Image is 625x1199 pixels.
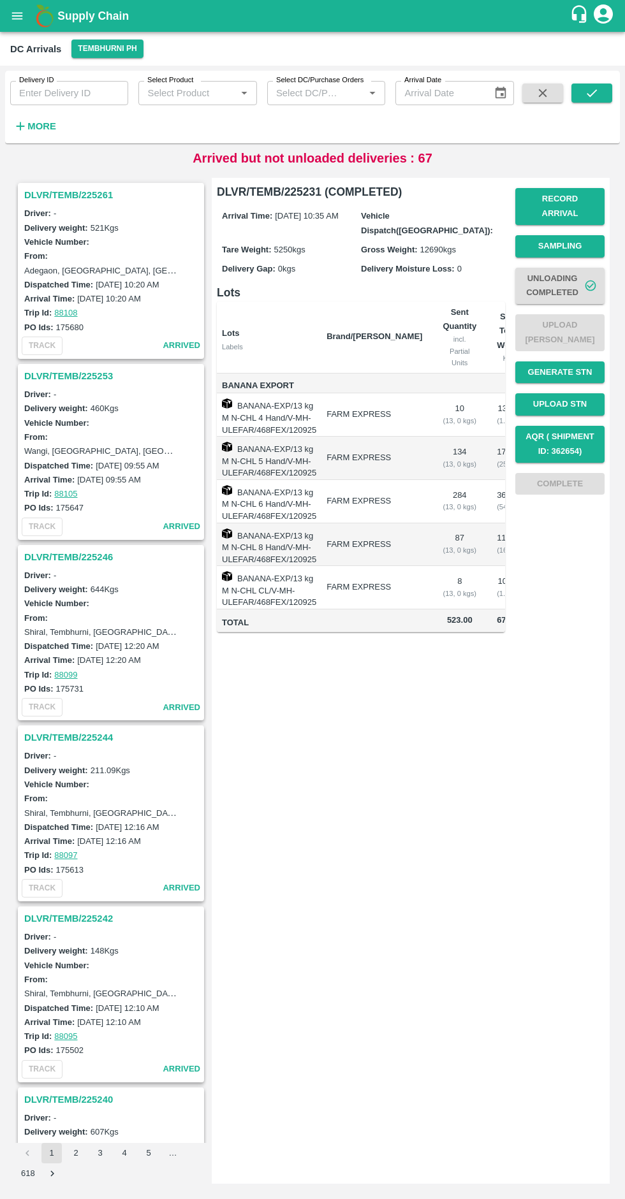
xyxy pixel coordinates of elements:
[24,1031,52,1041] label: Trip Id:
[24,265,421,275] label: Adegaon, [GEOGRAPHIC_DATA], [GEOGRAPHIC_DATA], [GEOGRAPHIC_DATA], [GEOGRAPHIC_DATA]
[193,149,432,168] p: Arrived but not unloaded deliveries : 67
[24,599,89,608] label: Vehicle Number:
[54,932,56,941] span: -
[487,480,531,523] td: 3692 kg
[24,549,202,565] h3: DLVR/TEMB/225246
[54,670,77,679] a: 88099
[71,40,143,58] button: Select DC
[24,910,202,927] h3: DLVR/TEMB/225242
[10,41,61,57] div: DC Arrivals
[316,523,432,567] td: FARM EXPRESS
[497,415,521,426] div: ( 1.91 %)
[24,432,48,442] label: From:
[443,458,476,470] div: ( 13, 0 kgs)
[316,437,432,480] td: FARM EXPRESS
[361,264,455,273] label: Delivery Moisture Loss:
[217,523,316,567] td: BANANA-EXP/13 kg M N-CHL 8 Hand/V-MH-ULEFAR/468FEX/120925
[24,294,75,303] label: Arrival Time:
[163,338,200,353] span: arrived
[24,461,93,470] label: Dispatched Time:
[24,684,54,694] label: PO Ids:
[432,437,487,480] td: 134
[24,780,89,789] label: Vehicle Number:
[24,865,54,875] label: PO Ids:
[163,1147,183,1159] div: …
[77,475,140,484] label: [DATE] 09:55 AM
[24,237,89,247] label: Vehicle Number:
[222,211,272,221] label: Arrival Time:
[24,570,51,580] label: Driver:
[432,480,487,523] td: 284
[24,585,88,594] label: Delivery weight:
[91,1127,119,1137] label: 607 Kgs
[217,284,505,302] h6: Lots
[432,523,487,567] td: 87
[222,485,232,495] img: box
[278,264,295,273] span: 0 kgs
[432,393,487,437] td: 10
[15,1143,207,1184] nav: pagination navigation
[24,208,51,218] label: Driver:
[316,393,432,437] td: FARM EXPRESS
[24,932,51,941] label: Driver:
[54,1113,56,1123] span: -
[24,808,362,818] label: Shiral, Tembhurni, [GEOGRAPHIC_DATA], [GEOGRAPHIC_DATA], [GEOGRAPHIC_DATA]
[489,81,513,105] button: Choose date
[497,588,521,599] div: ( 1.53 %)
[24,368,202,384] h3: DLVR/TEMB/225253
[316,480,432,523] td: FARM EXPRESS
[24,403,88,413] label: Delivery weight:
[222,398,232,409] img: box
[114,1143,135,1163] button: Go to page 4
[24,975,48,984] label: From:
[443,501,476,512] div: ( 13, 0 kgs)
[24,1141,89,1151] label: Vehicle Number:
[10,115,59,137] button: More
[222,616,316,630] span: Total
[163,520,200,534] span: arrived
[56,503,84,512] label: 175647
[276,75,364,85] label: Select DC/Purchase Orders
[57,7,570,25] a: Supply Chain
[24,641,93,651] label: Dispatched Time:
[515,361,605,384] button: Generate STN
[24,850,52,860] label: Trip Id:
[24,751,51,760] label: Driver:
[91,585,119,594] label: 644 Kgs
[54,1031,77,1041] a: 88095
[592,3,615,29] div: account of current user
[24,988,362,998] label: Shiral, Tembhurni, [GEOGRAPHIC_DATA], [GEOGRAPHIC_DATA], [GEOGRAPHIC_DATA]
[27,121,56,131] strong: More
[497,615,540,625] span: 6799.00 Kg
[77,294,140,303] label: [DATE] 10:20 AM
[515,188,605,225] button: Record Arrival
[54,308,77,317] a: 88108
[54,389,56,399] span: -
[222,264,276,273] label: Delivery Gap:
[570,4,592,27] div: customer-support
[90,1143,110,1163] button: Go to page 3
[54,489,77,498] a: 88105
[54,208,56,218] span: -
[217,566,316,609] td: BANANA-EXP/13 kg M N-CHL CL/V-MH-ULEFAR/468FEX/120925
[395,81,483,105] input: Arrival Date
[24,251,48,261] label: From:
[96,461,159,470] label: [DATE] 09:55 AM
[361,245,418,254] label: Gross Weight:
[443,415,476,426] div: ( 13, 0 kgs)
[497,544,521,556] div: ( 16.63 %)
[56,323,84,332] label: 175680
[497,458,521,470] div: ( 25.62 %)
[217,183,505,201] h6: DLVR/TEMB/225231 (COMPLETED)
[222,341,316,352] div: Labels
[10,81,128,105] input: Enter Delivery ID
[222,442,232,452] img: box
[24,613,48,623] label: From:
[54,751,56,760] span: -
[515,426,605,463] button: AQR ( Shipment Id: 362654)
[432,566,487,609] td: 8
[24,946,88,956] label: Delivery weight:
[487,566,531,609] td: 104 kg
[222,245,272,254] label: Tare Weight:
[77,655,140,665] label: [DATE] 12:20 AM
